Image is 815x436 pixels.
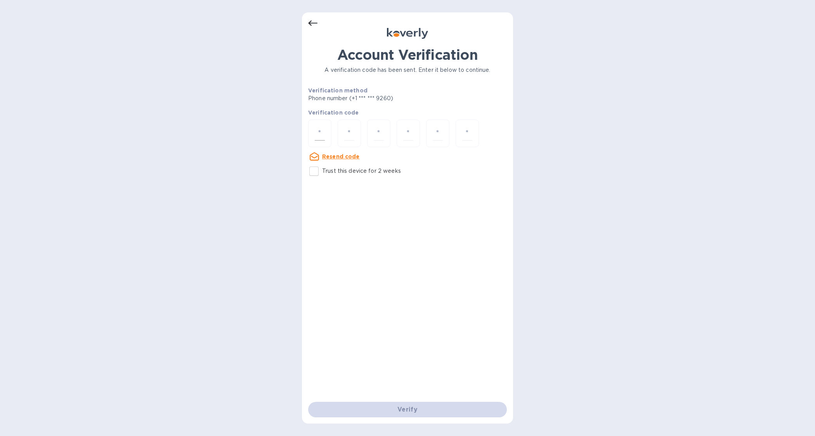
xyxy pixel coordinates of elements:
u: Resend code [322,153,360,160]
h1: Account Verification [308,47,507,63]
p: Verification code [308,109,507,116]
b: Verification method [308,87,368,94]
p: A verification code has been sent. Enter it below to continue. [308,66,507,74]
p: Phone number (+1 *** *** 9260) [308,94,453,102]
p: Trust this device for 2 weeks [322,167,401,175]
